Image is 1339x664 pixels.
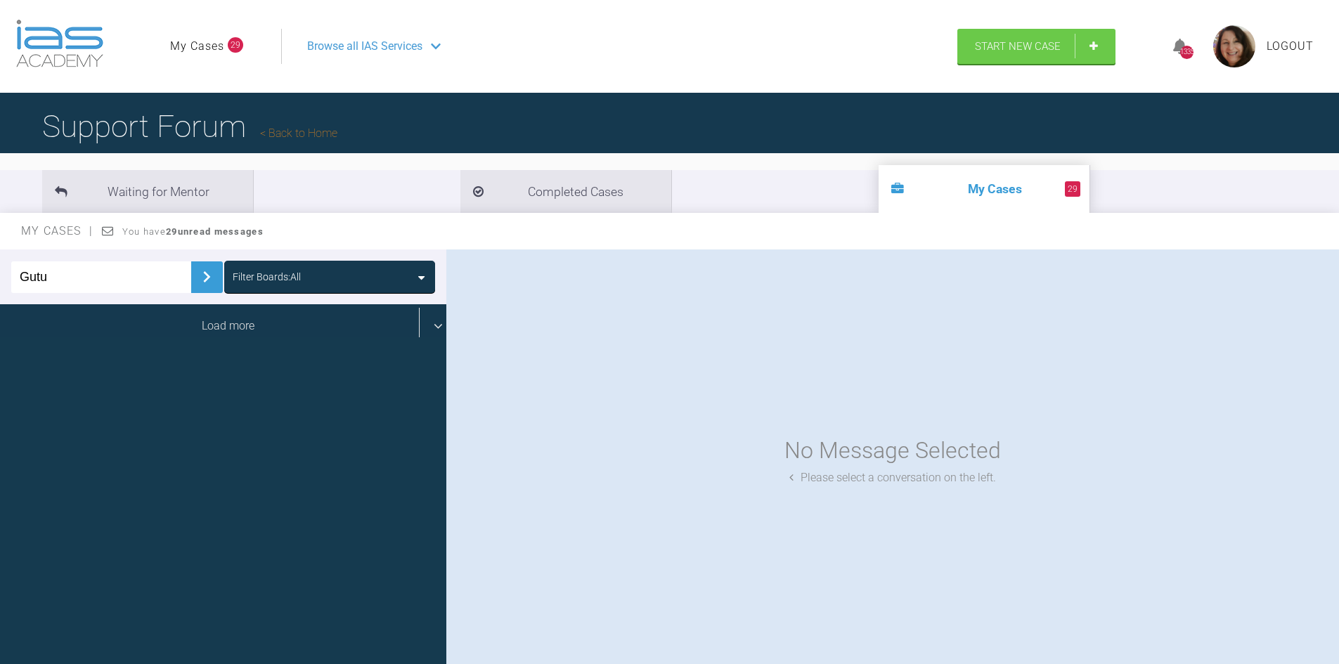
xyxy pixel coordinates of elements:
[233,269,301,285] div: Filter Boards: All
[975,40,1061,53] span: Start New Case
[11,261,191,293] input: Enter Case ID or Title
[21,224,93,237] span: My Cases
[260,126,337,140] a: Back to Home
[42,102,337,151] h1: Support Forum
[228,37,243,53] span: 29
[16,20,103,67] img: logo-light.3e3ef733.png
[122,226,264,237] span: You have
[195,266,218,288] img: chevronRight.28bd32b0.svg
[789,469,996,487] div: Please select a conversation on the left.
[307,37,422,56] span: Browse all IAS Services
[1065,181,1080,197] span: 29
[166,226,264,237] strong: 29 unread messages
[784,433,1001,469] div: No Message Selected
[957,29,1115,64] a: Start New Case
[1267,37,1314,56] a: Logout
[170,37,224,56] a: My Cases
[460,170,671,213] li: Completed Cases
[1180,46,1194,59] div: 1335
[879,165,1089,213] li: My Cases
[1213,25,1255,67] img: profile.png
[42,170,253,213] li: Waiting for Mentor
